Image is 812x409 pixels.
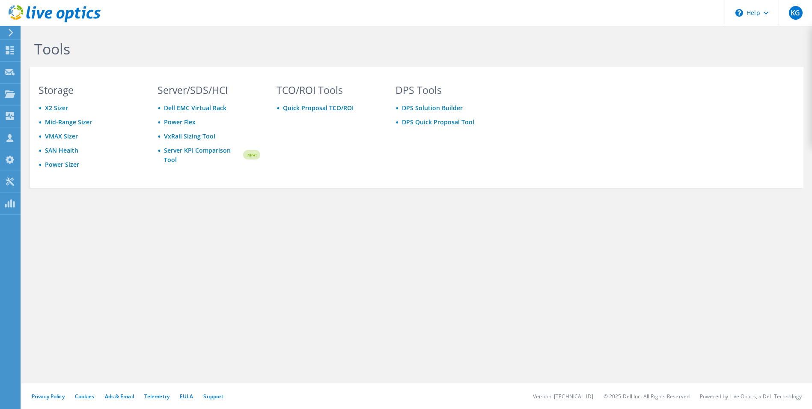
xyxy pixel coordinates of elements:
[32,393,65,400] a: Privacy Policy
[700,393,802,400] li: Powered by Live Optics, a Dell Technology
[105,393,134,400] a: Ads & Email
[402,104,463,112] a: DPS Solution Builder
[45,104,68,112] a: X2 Sizer
[735,9,743,17] svg: \n
[396,85,498,95] h3: DPS Tools
[75,393,95,400] a: Cookies
[45,118,92,126] a: Mid-Range Sizer
[164,132,215,140] a: VxRail Sizing Tool
[203,393,223,400] a: Support
[144,393,170,400] a: Telemetry
[789,6,803,20] span: KG
[34,40,612,58] h1: Tools
[164,104,226,112] a: Dell EMC Virtual Rack
[164,118,196,126] a: Power Flex
[39,85,141,95] h3: Storage
[45,146,78,154] a: SAN Health
[180,393,193,400] a: EULA
[45,160,79,168] a: Power Sizer
[283,104,354,112] a: Quick Proposal TCO/ROI
[402,118,474,126] a: DPS Quick Proposal Tool
[45,132,78,140] a: VMAX Sizer
[242,145,260,165] img: new-badge.svg
[164,146,242,165] a: Server KPI Comparison Tool
[277,85,379,95] h3: TCO/ROI Tools
[158,85,260,95] h3: Server/SDS/HCI
[604,393,690,400] li: © 2025 Dell Inc. All Rights Reserved
[533,393,593,400] li: Version: [TECHNICAL_ID]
